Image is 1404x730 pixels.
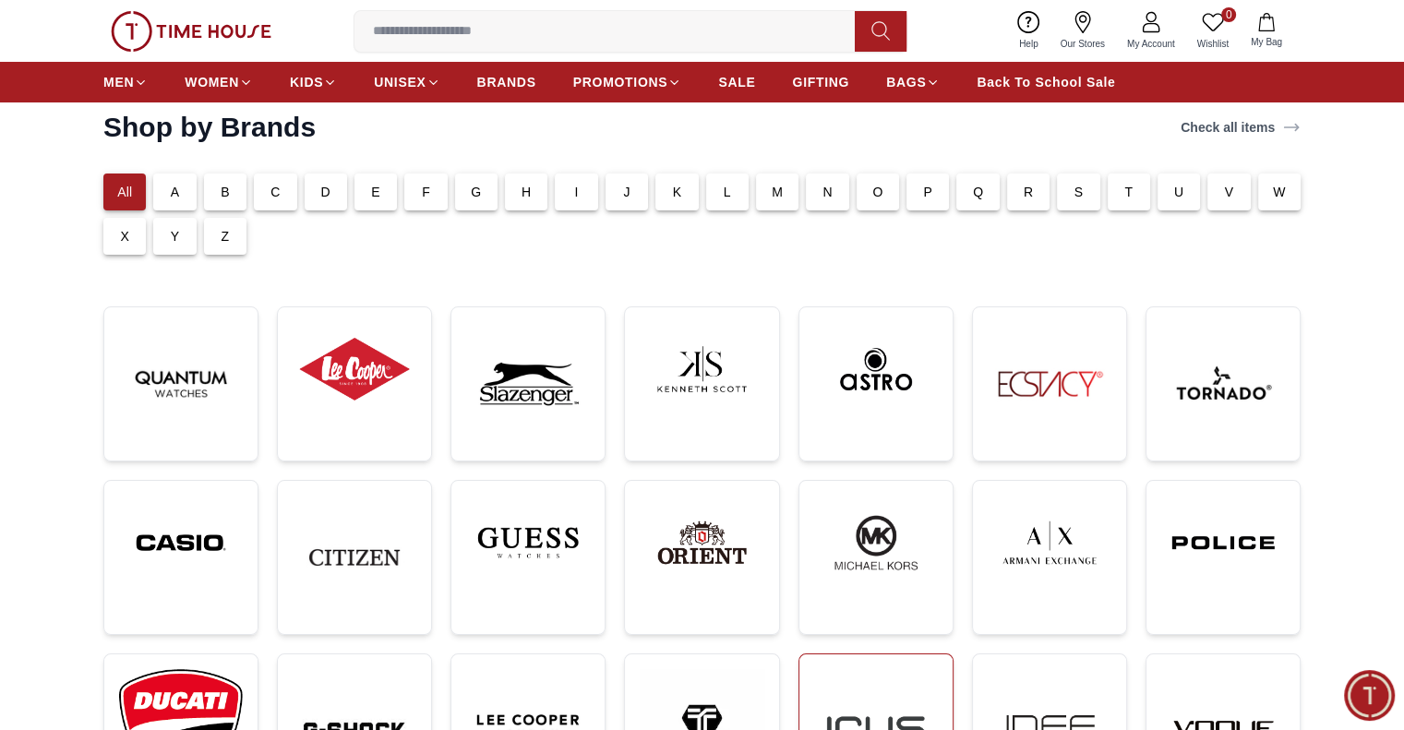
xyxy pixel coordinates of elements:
span: 11:30 AM [246,376,294,388]
a: UNISEX [374,66,439,99]
img: ... [111,11,271,52]
img: ... [640,322,763,416]
img: ... [119,322,243,446]
p: R [1024,183,1033,201]
span: 0 [1221,7,1236,22]
span: My Bag [1243,35,1290,49]
span: SALE [718,73,755,91]
span: My Account [1120,37,1182,51]
span: WOMEN [185,73,239,91]
img: ... [466,496,590,590]
p: S [1074,183,1084,201]
a: PROMOTIONS [573,66,682,99]
a: BRANDS [477,66,536,99]
button: My Bag [1240,9,1293,53]
img: ... [119,496,243,590]
em: Blush [105,295,123,315]
a: 0Wishlist [1186,7,1240,54]
span: PROMOTIONS [573,73,668,91]
p: E [371,183,380,201]
span: BRANDS [477,73,536,91]
p: G [471,183,481,201]
p: P [923,183,932,201]
p: O [872,183,882,201]
a: GIFTING [792,66,849,99]
img: ... [293,496,416,619]
p: Y [171,227,180,245]
textarea: We are here to help you [5,414,365,507]
img: ... [814,322,938,416]
p: U [1174,183,1183,201]
p: F [422,183,430,201]
img: ... [988,496,1111,590]
a: Our Stores [1050,7,1116,54]
img: ... [466,322,590,446]
p: H [522,183,531,201]
div: Chat Widget [1344,670,1395,721]
p: Q [973,183,983,201]
a: Check all items [1177,114,1304,140]
span: Help [1012,37,1046,51]
span: BAGS [886,73,926,91]
a: KIDS [290,66,337,99]
p: C [270,183,280,201]
p: All [117,183,132,201]
div: Time House Support [18,260,365,280]
img: ... [1161,322,1285,446]
span: Our Stores [1053,37,1112,51]
p: W [1273,183,1285,201]
p: M [772,183,783,201]
p: L [724,183,731,201]
a: Back To School Sale [977,66,1115,99]
a: WOMEN [185,66,253,99]
p: Z [222,227,230,245]
img: ... [640,496,763,590]
p: B [221,183,230,201]
a: MEN [103,66,148,99]
img: ... [988,322,1111,446]
p: K [673,183,682,201]
h2: Shop by Brands [103,111,316,144]
span: Back To School Sale [977,73,1115,91]
p: X [120,227,129,245]
a: SALE [718,66,755,99]
span: GIFTING [792,73,849,91]
span: MEN [103,73,134,91]
p: I [575,183,579,201]
span: UNISEX [374,73,426,91]
p: A [171,183,180,201]
p: J [623,183,630,201]
span: Hey there! Need help finding the perfect watch? I'm here if you have any questions or need a quic... [31,298,277,383]
img: ... [293,322,416,416]
p: N [822,183,832,201]
a: Help [1008,7,1050,54]
div: Time House Support [98,24,308,42]
img: Profile picture of Time House Support [57,17,88,48]
span: Wishlist [1190,37,1236,51]
a: BAGS [886,66,940,99]
img: ... [814,496,938,590]
p: T [1124,183,1133,201]
p: D [321,183,330,201]
p: V [1225,183,1234,201]
img: ... [1161,496,1285,590]
span: KIDS [290,73,323,91]
em: Back [14,14,51,51]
